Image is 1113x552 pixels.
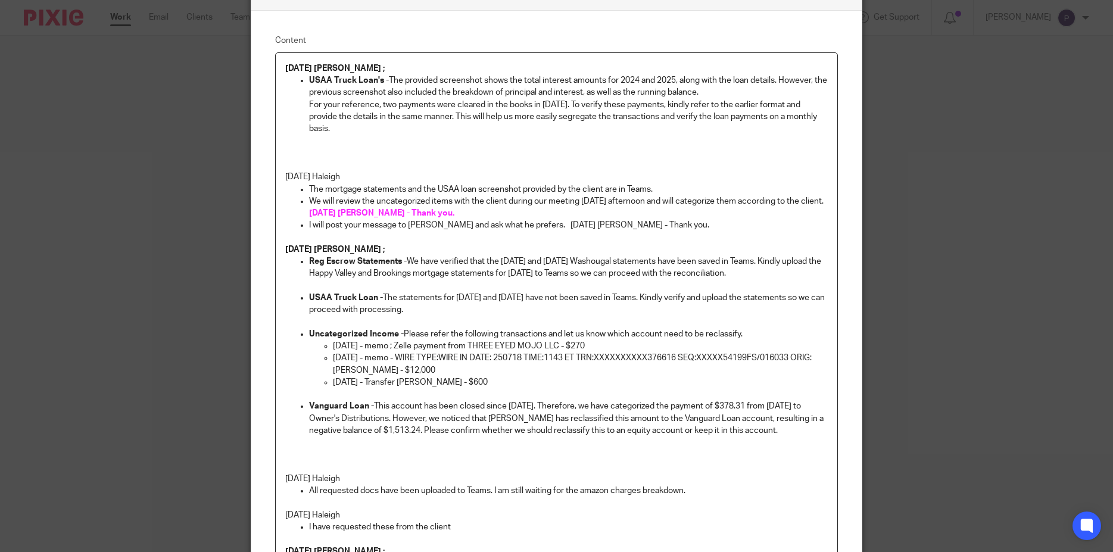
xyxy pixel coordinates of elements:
[309,195,828,220] p: We will review the uncategorized items with the client during our meeting [DATE] afternoon and wi...
[309,402,374,410] strong: Vanguard Loan -
[285,509,828,521] p: [DATE] Haleigh
[333,376,828,388] p: [DATE] - Transfer [PERSON_NAME] - $600
[275,35,838,46] label: Content
[309,330,404,338] strong: Uncategorized Income -
[309,294,383,302] strong: USAA Truck Loan -
[309,485,828,497] p: All requested docs have been uploaded to Teams. I am still waiting for the amazon charges breakdown.
[309,99,828,135] p: For your reference, two payments were cleared in the books in [DATE]. To verify these payments, k...
[309,257,407,266] strong: Reg Escrow Statements -
[309,74,828,99] p: The provided screenshot shows the total interest amounts for 2024 and 2025, along with the loan d...
[285,171,828,183] p: [DATE] Haleigh
[285,64,385,73] strong: [DATE] [PERSON_NAME] ;
[309,400,828,436] p: This account has been closed since [DATE]. Therefore, we have categorized the payment of $378.31 ...
[309,328,828,340] p: Please refer the following transactions and let us know which account need to be reclassify.
[309,219,828,231] p: I will post your message to [PERSON_NAME] and ask what he prefers. [DATE] [PERSON_NAME] - Thank you.
[333,340,828,352] p: [DATE] - memo ; Zelle payment from THREE EYED MOJO LLC - $270
[309,292,828,316] p: The statements for [DATE] and [DATE] have not been saved in Teams. Kindly verify and upload the s...
[309,76,389,85] strong: USAA Truck Loan's -
[333,352,828,376] p: [DATE] - memo - WIRE TYPE:WIRE IN DATE: 250718 TIME:1143 ET TRN:XXXXXXXXXX376616 SEQ:XXXXX54199FS...
[285,245,385,254] strong: [DATE] [PERSON_NAME] ;
[309,521,828,533] p: I have requested these from the client
[309,209,454,217] span: [DATE] [PERSON_NAME] - Thank you.
[309,183,828,195] p: The mortgage statements and the USAA loan screenshot provided by the client are in Teams.
[309,255,828,280] p: We have verified that the [DATE] and [DATE] Washougal statements have been saved in Teams. Kindly...
[285,473,828,485] p: [DATE] Haleigh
